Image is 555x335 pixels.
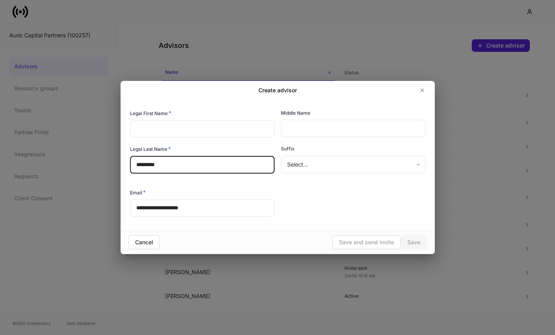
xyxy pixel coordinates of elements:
[281,145,295,152] h6: Suffix
[128,235,160,249] button: Cancel
[135,238,153,246] div: Cancel
[130,189,146,196] h6: Email
[401,235,427,249] button: Save
[281,109,310,117] h6: Middle Name
[130,109,171,117] h6: Legal First Name
[258,86,297,94] h2: Create advisor
[130,145,171,153] h6: Legal Last Name
[407,238,420,246] div: Save
[332,235,401,249] button: Save and send invite
[339,238,394,246] div: Save and send invite
[281,156,425,173] div: Select...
